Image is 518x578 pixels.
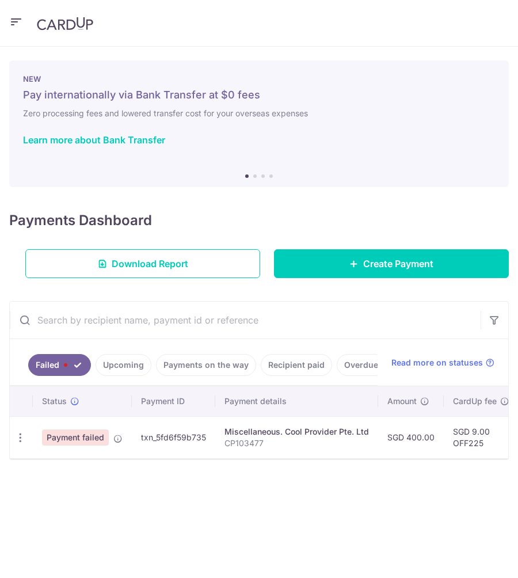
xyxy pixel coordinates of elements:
[112,257,188,271] span: Download Report
[444,543,506,572] iframe: Opens a widget where you can find more information
[23,74,495,83] p: NEW
[453,396,497,407] span: CardUp fee
[9,210,152,231] h4: Payments Dashboard
[42,396,67,407] span: Status
[224,426,369,438] div: Miscellaneous. Cool Provider Pte. Ltd
[23,107,495,120] h6: Zero processing fees and lowered transfer cost for your overseas expenses
[25,249,260,278] a: Download Report
[391,357,483,368] span: Read more on statuses
[363,257,433,271] span: Create Payment
[23,134,165,146] a: Learn more about Bank Transfer
[337,354,386,376] a: Overdue
[156,354,256,376] a: Payments on the way
[387,396,417,407] span: Amount
[224,438,369,449] p: CP103477
[132,386,215,416] th: Payment ID
[261,354,332,376] a: Recipient paid
[96,354,151,376] a: Upcoming
[42,429,109,446] span: Payment failed
[215,386,378,416] th: Payment details
[274,249,509,278] a: Create Payment
[37,17,93,31] img: CardUp
[132,416,215,458] td: txn_5fd6f59b735
[391,357,494,368] a: Read more on statuses
[28,354,91,376] a: Failed
[378,416,444,458] td: SGD 400.00
[10,302,481,339] input: Search by recipient name, payment id or reference
[23,88,495,102] h5: Pay internationally via Bank Transfer at $0 fees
